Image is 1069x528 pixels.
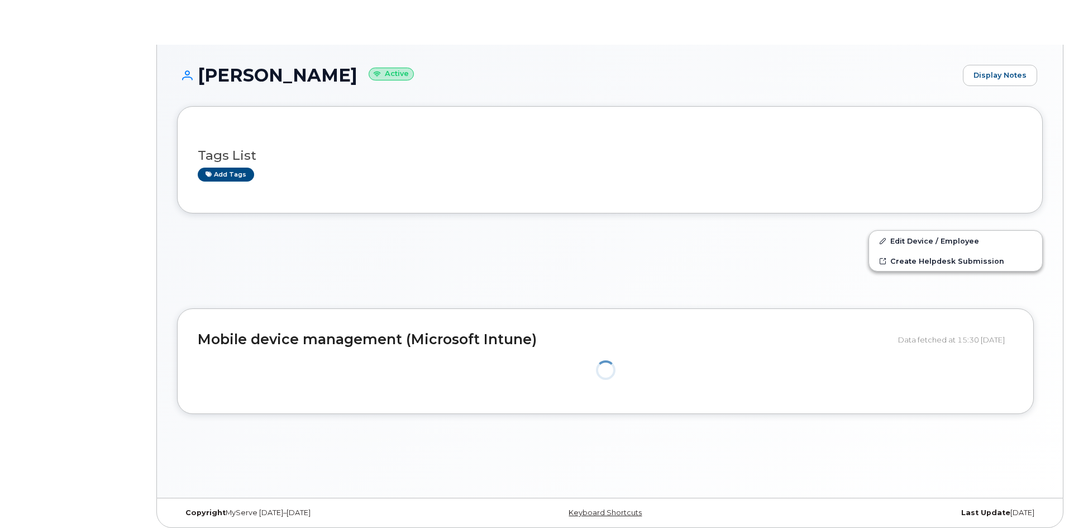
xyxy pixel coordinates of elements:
[177,508,466,517] div: MyServe [DATE]–[DATE]
[177,65,957,85] h1: [PERSON_NAME]
[961,508,1010,517] strong: Last Update
[569,508,642,517] a: Keyboard Shortcuts
[185,508,226,517] strong: Copyright
[963,65,1037,86] a: Display Notes
[869,251,1042,271] a: Create Helpdesk Submission
[869,231,1042,251] a: Edit Device / Employee
[369,68,414,80] small: Active
[198,332,890,348] h2: Mobile device management (Microsoft Intune)
[754,508,1043,517] div: [DATE]
[898,329,1013,350] div: Data fetched at 15:30 [DATE]
[198,149,1022,163] h3: Tags List
[198,168,254,182] a: Add tags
